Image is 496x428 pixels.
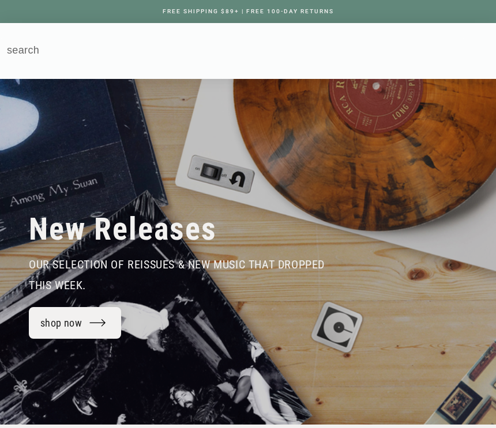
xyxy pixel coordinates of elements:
a: shop now [29,307,121,339]
input: search [1,36,464,65]
span: our selection of reissues & new music that dropped this week. [29,257,325,292]
h2: New Releases [29,210,217,248]
a: FREE SHIPPING $89+ | FREE 100-DAY RETURNS [151,8,345,14]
